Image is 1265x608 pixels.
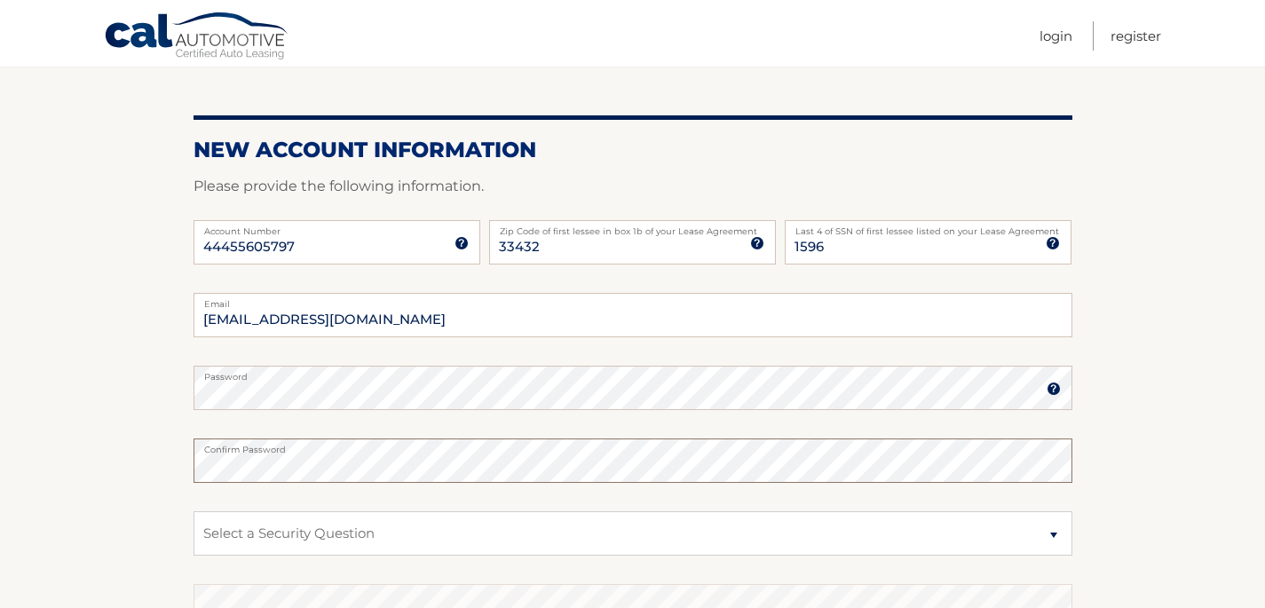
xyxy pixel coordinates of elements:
label: Confirm Password [194,438,1072,453]
input: Account Number [194,220,480,265]
img: tooltip.svg [1046,236,1060,250]
img: tooltip.svg [455,236,469,250]
label: Zip Code of first lessee in box 1b of your Lease Agreement [489,220,776,234]
input: Email [194,293,1072,337]
label: Email [194,293,1072,307]
input: Zip Code [489,220,776,265]
label: Account Number [194,220,480,234]
p: Please provide the following information. [194,174,1072,199]
label: Password [194,366,1072,380]
label: Last 4 of SSN of first lessee listed on your Lease Agreement [785,220,1071,234]
input: SSN or EIN (last 4 digits only) [785,220,1071,265]
a: Register [1111,21,1161,51]
img: tooltip.svg [1047,382,1061,396]
h2: New Account Information [194,137,1072,163]
a: Login [1040,21,1072,51]
img: tooltip.svg [750,236,764,250]
a: Cal Automotive [104,12,290,63]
